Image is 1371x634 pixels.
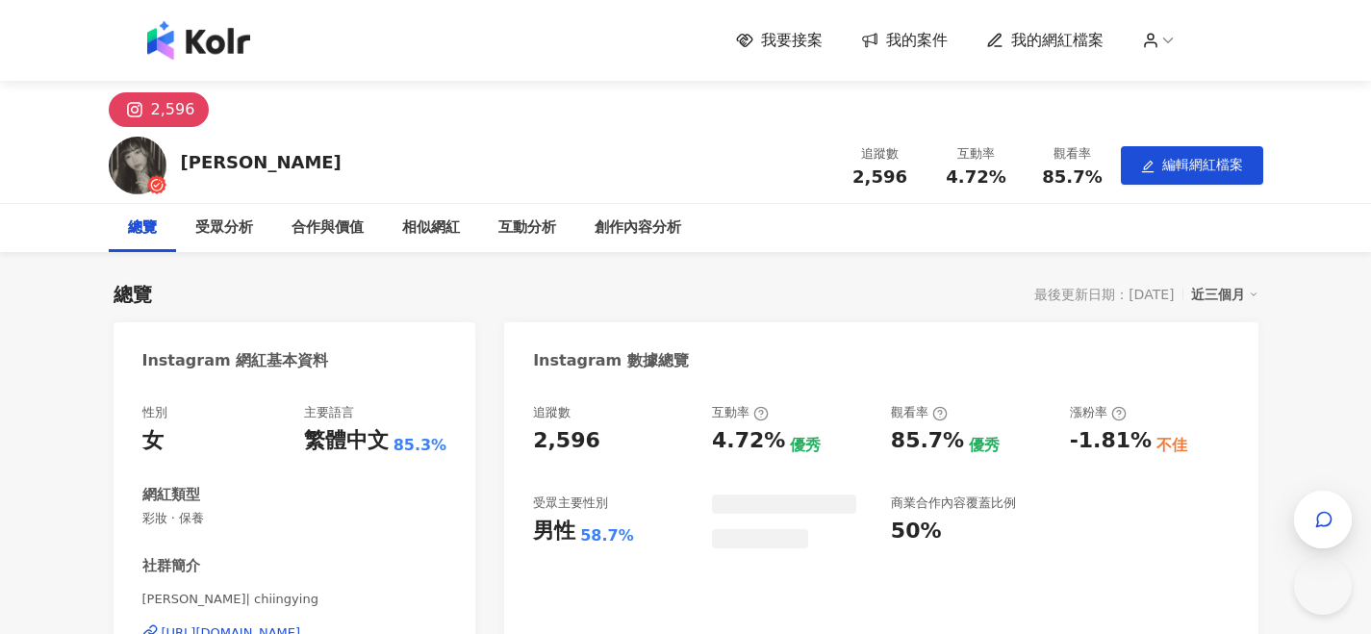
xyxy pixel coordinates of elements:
div: -1.81% [1070,426,1152,456]
div: 受眾分析 [195,216,253,240]
div: 優秀 [790,435,821,456]
div: 性別 [142,404,167,421]
div: 繁體中文 [304,426,389,456]
div: 4.72% [712,426,785,456]
div: 互動率 [940,144,1013,164]
span: 我要接案 [761,30,823,51]
span: 85.3% [394,435,447,456]
div: 社群簡介 [142,556,200,576]
img: KOL Avatar [109,137,166,194]
button: edit編輯網紅檔案 [1121,146,1263,185]
div: Instagram 網紅基本資料 [142,350,329,371]
a: 我的案件 [861,30,948,51]
div: 50% [891,517,942,546]
div: 近三個月 [1191,282,1258,307]
div: 相似網紅 [402,216,460,240]
div: 優秀 [969,435,1000,456]
div: 總覽 [128,216,157,240]
div: 商業合作內容覆蓋比例 [891,495,1016,512]
div: 觀看率 [1036,144,1109,164]
div: 男性 [533,517,575,546]
div: 追蹤數 [844,144,917,164]
span: edit [1141,160,1155,173]
div: 互動率 [712,404,769,421]
span: 彩妝 · 保養 [142,510,447,527]
div: 創作內容分析 [595,216,681,240]
div: 總覽 [114,281,152,308]
img: logo [147,21,250,60]
div: 主要語言 [304,404,354,421]
div: Instagram 數據總覽 [533,350,689,371]
div: 最後更新日期：[DATE] [1034,287,1174,302]
span: 編輯網紅檔案 [1162,157,1243,172]
div: 2,596 [533,426,600,456]
span: 2,596 [852,166,907,187]
div: 不佳 [1156,435,1187,456]
span: 我的網紅檔案 [1011,30,1104,51]
span: 4.72% [946,167,1005,187]
div: 2,596 [151,96,195,123]
div: 85.7% [891,426,964,456]
div: 漲粉率 [1070,404,1127,421]
div: 互動分析 [498,216,556,240]
a: 我要接案 [736,30,823,51]
span: 85.7% [1042,167,1102,187]
iframe: Help Scout Beacon - Open [1294,557,1352,615]
a: 我的網紅檔案 [986,30,1104,51]
span: 我的案件 [886,30,948,51]
div: 女 [142,426,164,456]
div: 受眾主要性別 [533,495,608,512]
span: [PERSON_NAME]| chiingying [142,591,447,608]
div: 觀看率 [891,404,948,421]
div: [PERSON_NAME] [181,150,342,174]
button: 2,596 [109,92,210,127]
div: 58.7% [580,525,634,546]
div: 合作與價值 [292,216,364,240]
div: 網紅類型 [142,485,200,505]
div: 追蹤數 [533,404,571,421]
